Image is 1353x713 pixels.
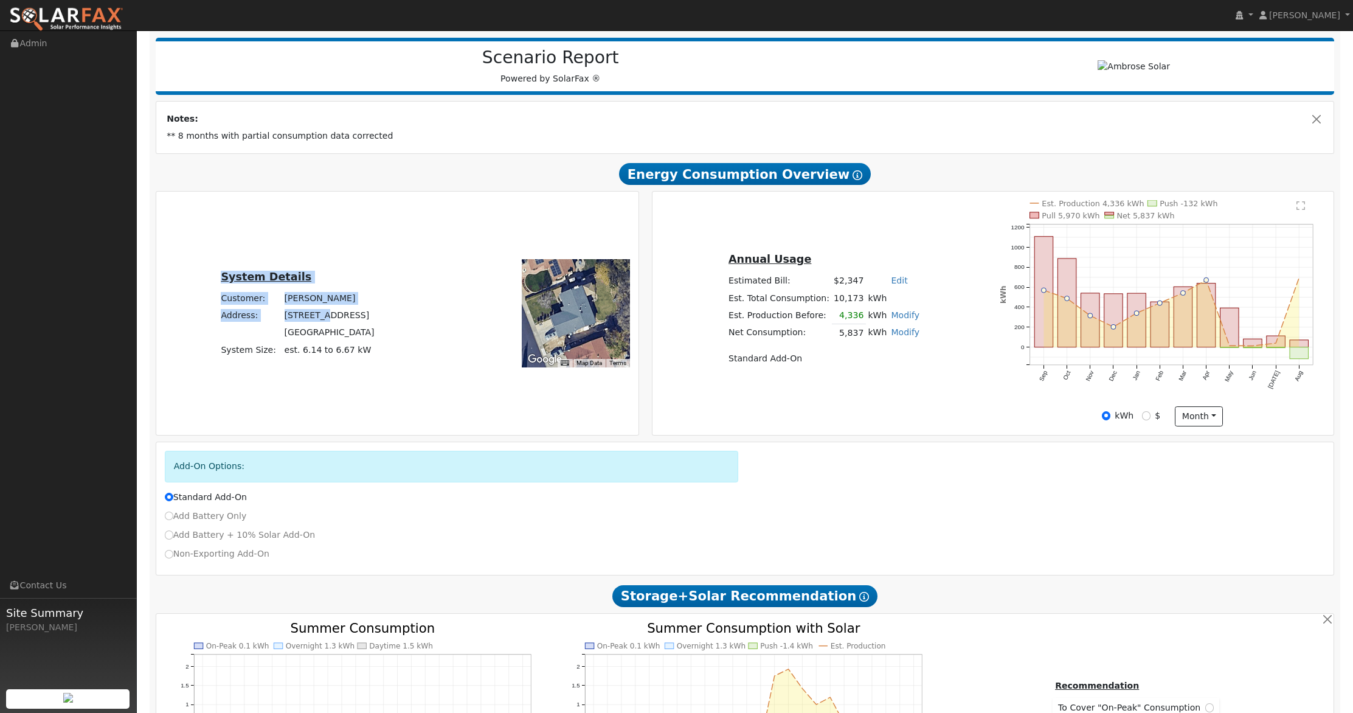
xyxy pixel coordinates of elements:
[859,592,869,602] i: Show Help
[168,47,933,68] h2: Scenario Report
[1107,370,1118,383] text: Dec
[1038,370,1049,383] text: Sep
[1181,291,1186,296] circle: onclick=""
[726,290,831,307] td: Est. Total Consumption:
[219,290,282,307] td: Customer:
[165,491,247,504] label: Standard Add-On
[1104,294,1123,347] rect: onclick=""
[1175,406,1223,427] button: month
[285,642,355,650] text: Overnight 1.3 kWh
[525,352,565,367] img: Google
[1098,60,1170,73] img: Ambrose Solar
[165,530,173,539] input: Add Battery + 10% Solar Add-On
[786,667,791,672] circle: onclick=""
[369,642,433,650] text: Daytime 1.5 kWh
[165,512,173,520] input: Add Battery Only
[1155,409,1160,422] label: $
[814,702,819,707] circle: onclick=""
[1227,344,1232,349] circle: onclick=""
[866,290,922,307] td: kWh
[576,663,580,669] text: 2
[525,352,565,367] a: Open this area in Google Maps (opens a new window)
[9,7,123,32] img: SolarFax
[1055,681,1139,690] u: Recommendation
[1134,311,1139,316] circle: onclick=""
[1157,301,1162,306] circle: onclick=""
[1057,259,1076,347] rect: onclick=""
[6,621,130,634] div: [PERSON_NAME]
[1065,296,1070,301] circle: onclick=""
[832,307,866,324] td: 4,336
[1011,244,1025,251] text: 1000
[282,290,376,307] td: [PERSON_NAME]
[1014,304,1025,311] text: 400
[185,701,189,708] text: 1
[63,693,73,703] img: retrieve
[1088,313,1093,318] circle: onclick=""
[282,324,376,341] td: [GEOGRAPHIC_DATA]
[165,529,316,541] label: Add Battery + 10% Solar Add-On
[832,290,866,307] td: 10,173
[866,324,889,342] td: kWh
[1021,344,1025,350] text: 0
[1273,341,1278,346] circle: onclick=""
[1011,224,1025,231] text: 1200
[1204,278,1209,283] circle: onclick=""
[1154,370,1164,383] text: Feb
[219,341,282,358] td: System Size:
[165,128,1326,145] td: ** 8 months with partial consumption data corrected
[1115,409,1133,422] label: kWh
[726,307,831,324] td: Est. Production Before:
[1102,411,1110,420] input: kWh
[1250,344,1255,349] circle: onclick=""
[999,286,1008,304] text: kWh
[726,350,921,367] td: Standard Add-On
[1131,370,1141,381] text: Jan
[1290,347,1309,359] rect: onclick=""
[1244,347,1262,348] rect: onclick=""
[1267,336,1286,348] rect: onclick=""
[1267,347,1286,348] rect: onclick=""
[285,345,372,355] span: est. 6.14 to 6.67 kW
[1127,294,1146,348] rect: onclick=""
[1042,199,1144,208] text: Est. Production 4,336 kWh
[1293,370,1304,383] text: Aug
[1174,287,1192,347] rect: onclick=""
[572,682,580,689] text: 1.5
[1062,370,1072,381] text: Oct
[1310,113,1323,125] button: Close
[1084,370,1095,383] text: Nov
[6,605,130,621] span: Site Summary
[1117,211,1175,220] text: Net 5,837 kWh
[772,673,777,678] circle: onclick=""
[609,360,626,366] a: Terms (opens in new tab)
[1244,339,1262,348] rect: onclick=""
[1290,340,1309,347] rect: onclick=""
[760,642,813,650] text: Push -1.4 kWh
[828,695,833,700] circle: onclick=""
[1014,284,1025,291] text: 600
[1201,370,1211,381] text: Apr
[866,307,889,324] td: kWh
[162,47,939,85] div: Powered by SolarFax ®
[219,307,282,324] td: Address:
[1042,211,1099,220] text: Pull 5,970 kWh
[800,686,805,691] circle: onclick=""
[167,114,198,123] strong: Notes:
[282,307,376,324] td: [STREET_ADDRESS]
[1142,411,1151,420] input: $
[561,359,569,367] button: Keyboard shortcuts
[1223,370,1234,383] text: May
[832,273,866,290] td: $2,347
[282,341,376,358] td: System Size
[1267,370,1281,390] text: [DATE]
[891,276,907,285] a: Edit
[290,621,435,636] text: Summer Consumption
[1197,283,1216,347] rect: onclick=""
[1177,370,1188,383] text: Mar
[619,163,871,185] span: Energy Consumption Overview
[1151,302,1169,348] rect: onclick=""
[1269,10,1340,20] span: [PERSON_NAME]
[1297,276,1302,280] circle: onclick=""
[165,510,247,523] label: Add Battery Only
